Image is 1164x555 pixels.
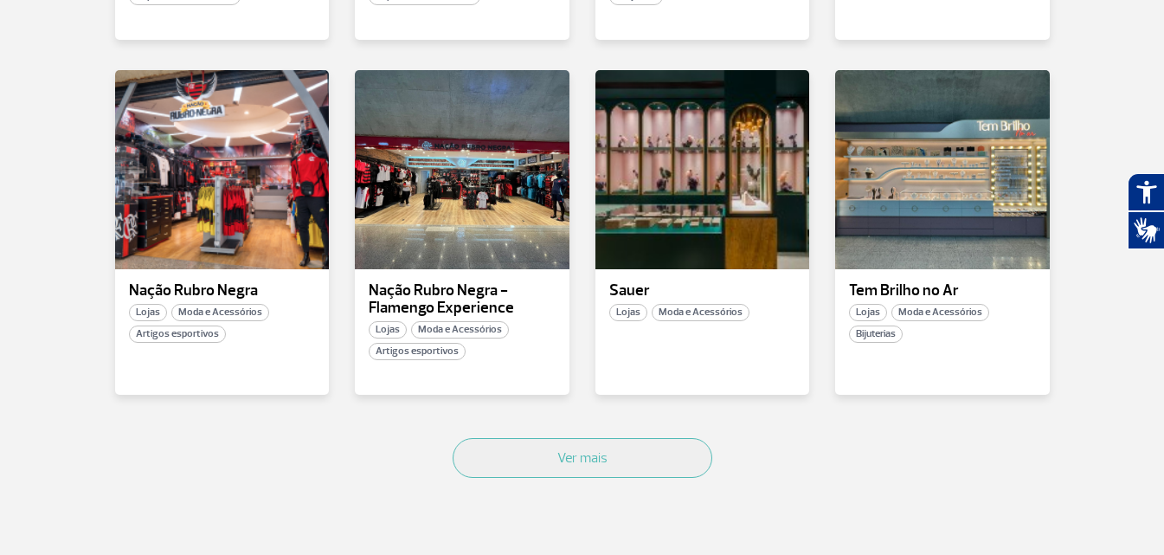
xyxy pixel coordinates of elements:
[129,326,226,343] span: Artigos esportivos
[171,304,269,321] span: Moda e Acessórios
[1128,211,1164,249] button: Abrir tradutor de língua de sinais.
[609,282,796,300] p: Sauer
[849,304,887,321] span: Lojas
[1128,173,1164,249] div: Plugin de acessibilidade da Hand Talk.
[129,304,167,321] span: Lojas
[609,304,647,321] span: Lojas
[849,326,903,343] span: Bijuterias
[652,304,749,321] span: Moda e Acessórios
[369,321,407,339] span: Lojas
[129,282,316,300] p: Nação Rubro Negra
[411,321,509,339] span: Moda e Acessórios
[369,343,466,360] span: Artigos esportivos
[891,304,989,321] span: Moda e Acessórios
[453,438,712,478] button: Ver mais
[1128,173,1164,211] button: Abrir recursos assistivos.
[849,282,1036,300] p: Tem Brilho no Ar
[369,282,556,317] p: Nação Rubro Negra - Flamengo Experience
